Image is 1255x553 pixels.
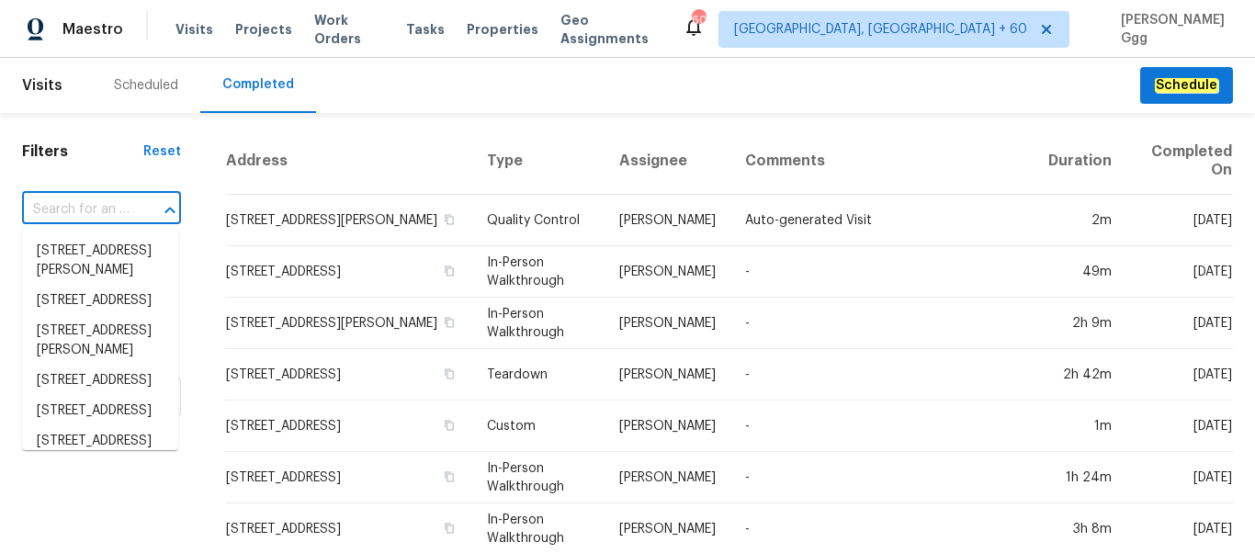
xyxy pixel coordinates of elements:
span: Work Orders [314,11,384,48]
button: Copy Address [441,468,458,485]
td: Teardown [472,349,605,401]
td: [PERSON_NAME] [605,349,730,401]
td: 1h 24m [1034,452,1126,503]
li: [STREET_ADDRESS] [22,396,178,426]
input: Search for an address... [22,196,130,224]
th: Address [225,128,472,195]
td: [DATE] [1126,246,1234,298]
td: [STREET_ADDRESS] [225,349,472,401]
button: Close [157,197,183,223]
td: [STREET_ADDRESS][PERSON_NAME] [225,298,472,349]
td: - [730,401,1033,452]
button: Copy Address [441,417,458,434]
td: 2m [1034,195,1126,246]
span: Tasks [406,23,445,36]
div: 609 [692,11,705,29]
td: [PERSON_NAME] [605,195,730,246]
td: In-Person Walkthrough [472,246,605,298]
td: [PERSON_NAME] [605,401,730,452]
td: [PERSON_NAME] [605,246,730,298]
td: - [730,452,1033,503]
li: [STREET_ADDRESS] [22,366,178,396]
span: Geo Assignments [560,11,661,48]
td: [STREET_ADDRESS] [225,452,472,503]
div: Reset [143,142,181,161]
td: In-Person Walkthrough [472,298,605,349]
span: Projects [235,20,292,39]
span: Properties [467,20,538,39]
span: Visits [22,65,62,106]
button: Schedule [1140,67,1233,105]
td: [STREET_ADDRESS] [225,401,472,452]
button: Copy Address [441,366,458,382]
td: 1m [1034,401,1126,452]
li: [STREET_ADDRESS] [22,286,178,316]
button: Copy Address [441,520,458,536]
li: [STREET_ADDRESS] [22,426,178,457]
th: Duration [1034,128,1126,195]
li: [STREET_ADDRESS][PERSON_NAME] [22,316,178,366]
div: Completed [222,75,294,94]
em: Schedule [1155,78,1218,93]
td: Quality Control [472,195,605,246]
h1: Filters [22,142,143,161]
td: [PERSON_NAME] [605,298,730,349]
div: Scheduled [114,76,178,95]
td: [DATE] [1126,452,1234,503]
td: [DATE] [1126,195,1234,246]
button: Copy Address [441,314,458,331]
td: Auto-generated Visit [730,195,1033,246]
button: Copy Address [441,263,458,279]
span: Visits [175,20,213,39]
td: - [730,298,1033,349]
td: [DATE] [1126,349,1234,401]
th: Comments [730,128,1033,195]
td: 2h 9m [1034,298,1126,349]
th: Assignee [605,128,730,195]
span: [PERSON_NAME] Ggg [1114,11,1227,48]
td: Custom [472,401,605,452]
td: [DATE] [1126,401,1234,452]
td: 2h 42m [1034,349,1126,401]
td: 49m [1034,246,1126,298]
button: Copy Address [441,211,458,228]
span: Maestro [62,20,123,39]
span: [GEOGRAPHIC_DATA], [GEOGRAPHIC_DATA] + 60 [734,20,1027,39]
td: [DATE] [1126,298,1234,349]
td: [STREET_ADDRESS] [225,246,472,298]
td: [PERSON_NAME] [605,452,730,503]
li: [STREET_ADDRESS][PERSON_NAME] [22,236,178,286]
td: [STREET_ADDRESS][PERSON_NAME] [225,195,472,246]
td: - [730,246,1033,298]
th: Completed On [1126,128,1234,195]
th: Type [472,128,605,195]
td: In-Person Walkthrough [472,452,605,503]
td: - [730,349,1033,401]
